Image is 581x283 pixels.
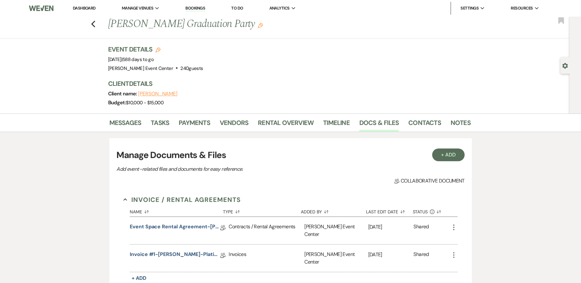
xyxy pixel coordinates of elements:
[301,204,366,217] button: Added By
[108,17,393,32] h1: [PERSON_NAME] Graduation Party
[109,118,142,132] a: Messages
[258,118,314,132] a: Rental Overview
[366,204,413,217] button: Last Edit Date
[122,5,153,11] span: Manage Venues
[562,62,568,68] button: Open lead details
[460,5,479,11] span: Settings
[73,5,96,11] a: Dashboard
[229,217,304,244] div: Contracts / Rental Agreements
[108,65,173,72] span: [PERSON_NAME] Event Center
[413,223,429,238] div: Shared
[432,148,465,161] button: + Add
[323,118,350,132] a: Timeline
[138,91,177,96] button: [PERSON_NAME]
[130,251,220,260] a: Invoice #1-[PERSON_NAME]-Platinum-5.1.27
[116,165,339,173] p: Add event–related files and documents for easy reference.
[269,5,290,11] span: Analytics
[151,118,169,132] a: Tasks
[179,118,210,132] a: Payments
[108,79,464,88] h3: Client Details
[413,210,428,214] span: Status
[180,65,203,72] span: 240 guests
[359,118,399,132] a: Docs & Files
[108,56,154,63] span: [DATE]
[223,204,301,217] button: Type
[304,245,368,272] div: [PERSON_NAME] Event Center
[130,204,223,217] button: Name
[108,99,126,106] span: Budget:
[231,5,243,11] a: To Do
[108,90,138,97] span: Client name:
[116,148,464,162] h3: Manage Documents & Files
[122,56,154,63] span: 588 days to go
[394,177,464,185] span: Collaborative document
[185,5,205,11] a: Bookings
[368,251,414,259] p: [DATE]
[130,274,148,283] button: + Add
[108,45,203,54] h3: Event Details
[126,100,163,106] span: $10,000 - $15,000
[29,2,53,15] img: Weven Logo
[220,118,248,132] a: Vendors
[413,251,429,266] div: Shared
[413,204,450,217] button: Status
[132,275,146,281] span: + Add
[511,5,533,11] span: Resources
[368,223,414,231] p: [DATE]
[451,118,471,132] a: Notes
[304,217,368,244] div: [PERSON_NAME] Event Center
[229,245,304,272] div: Invoices
[258,22,263,28] button: Edit
[123,195,241,204] button: Invoice / Rental Agreements
[121,56,154,63] span: |
[130,223,220,233] a: Event Space Rental Agreement-[PERSON_NAME]-Platinum-5.1.27
[408,118,441,132] a: Contacts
